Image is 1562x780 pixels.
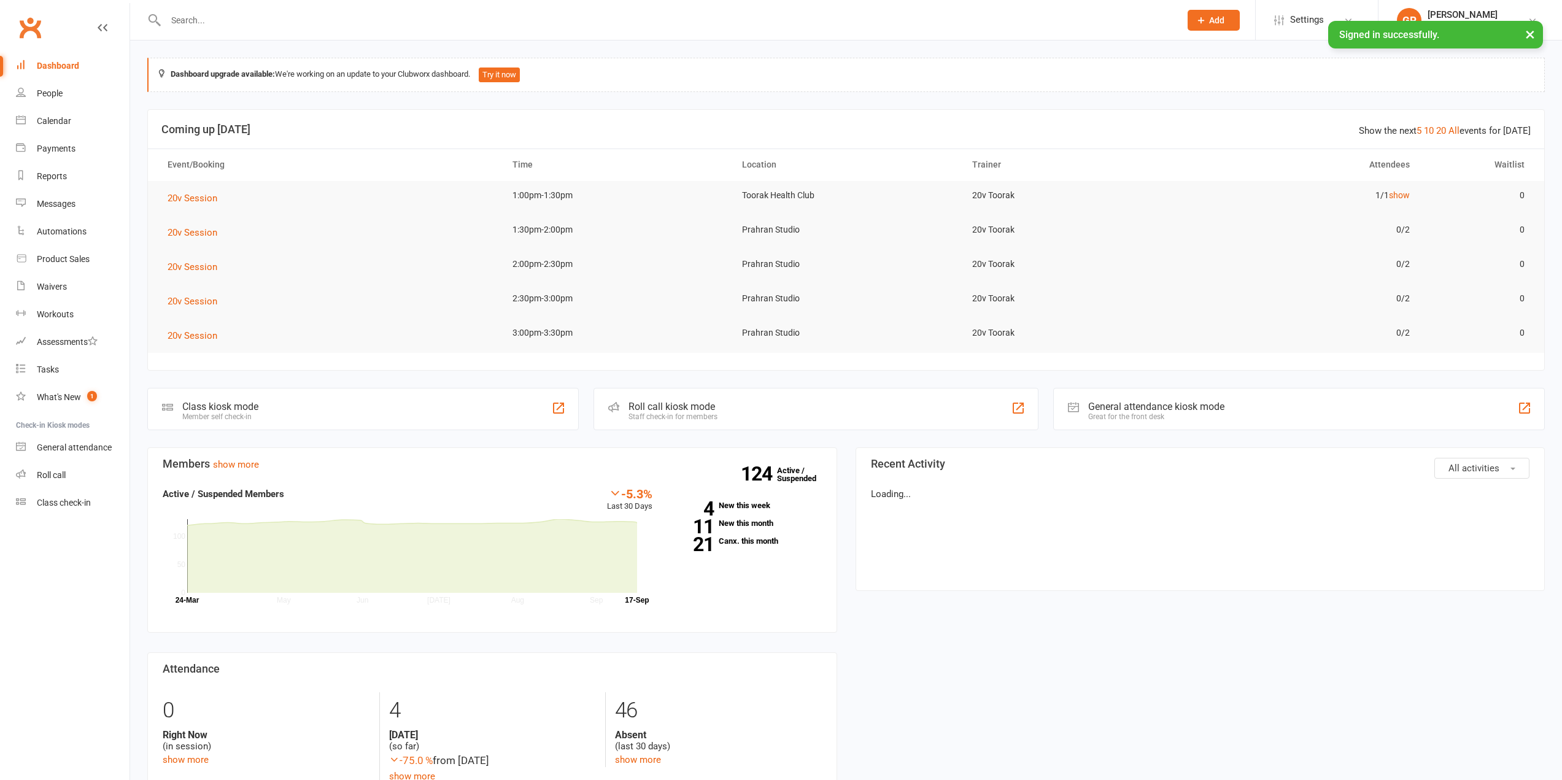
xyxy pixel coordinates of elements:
th: Event/Booking [157,149,501,180]
a: Clubworx [15,12,45,43]
div: -5.3% [607,487,652,500]
a: 10 [1424,125,1434,136]
div: (so far) [389,729,596,752]
td: Prahran Studio [731,284,961,313]
div: 20v Toorak [1428,20,1498,31]
a: Assessments [16,328,130,356]
div: from [DATE] [389,752,596,769]
a: Product Sales [16,245,130,273]
div: Roll call kiosk mode [628,401,717,412]
a: People [16,80,130,107]
td: 1:00pm-1:30pm [501,181,732,210]
div: GP [1397,8,1421,33]
div: [PERSON_NAME] [1428,9,1498,20]
th: Attendees [1191,149,1421,180]
a: 20 [1436,125,1446,136]
a: All [1448,125,1460,136]
a: Calendar [16,107,130,135]
td: 3:00pm-3:30pm [501,319,732,347]
strong: 11 [671,517,714,536]
div: Reports [37,171,67,181]
span: Add [1209,15,1224,25]
a: Dashboard [16,52,130,80]
button: 20v Session [168,191,226,206]
h3: Coming up [DATE] [161,123,1531,136]
div: Waivers [37,282,67,292]
td: 20v Toorak [961,250,1191,279]
a: 5 [1417,125,1421,136]
td: 0 [1421,250,1536,279]
a: Roll call [16,461,130,489]
span: Settings [1290,6,1324,34]
div: Automations [37,226,87,236]
div: Dashboard [37,61,79,71]
div: 0 [163,692,370,729]
td: 0 [1421,181,1536,210]
td: 0 [1421,284,1536,313]
a: Class kiosk mode [16,489,130,517]
a: 11New this month [671,519,822,527]
th: Trainer [961,149,1191,180]
h3: Members [163,458,822,470]
div: Payments [37,144,75,153]
a: Reports [16,163,130,190]
div: Class check-in [37,498,91,508]
div: 4 [389,692,596,729]
button: Add [1188,10,1240,31]
div: Class kiosk mode [182,401,258,412]
input: Search... [162,12,1172,29]
div: Staff check-in for members [628,412,717,421]
a: 124Active / Suspended [777,457,831,492]
span: 20v Session [168,330,217,341]
a: What's New1 [16,384,130,411]
strong: 4 [671,500,714,518]
div: Show the next events for [DATE] [1359,123,1531,138]
strong: 21 [671,535,714,554]
a: Messages [16,190,130,218]
strong: Right Now [163,729,370,741]
td: 1/1 [1191,181,1421,210]
td: Prahran Studio [731,319,961,347]
div: Calendar [37,116,71,126]
span: 20v Session [168,261,217,272]
div: Product Sales [37,254,90,264]
strong: Absent [615,729,822,741]
th: Waitlist [1421,149,1536,180]
td: Prahran Studio [731,215,961,244]
p: Loading... [871,487,1530,501]
a: Tasks [16,356,130,384]
div: What's New [37,392,81,402]
span: 20v Session [168,296,217,307]
strong: 124 [741,465,777,483]
td: 0 [1421,319,1536,347]
div: (in session) [163,729,370,752]
a: General attendance kiosk mode [16,434,130,461]
button: 20v Session [168,260,226,274]
td: 0/2 [1191,250,1421,279]
span: Signed in successfully. [1339,29,1439,41]
div: Roll call [37,470,66,480]
td: 20v Toorak [961,284,1191,313]
a: show [1389,190,1410,200]
div: Assessments [37,337,98,347]
td: Toorak Health Club [731,181,961,210]
th: Location [731,149,961,180]
div: General attendance kiosk mode [1088,401,1224,412]
h3: Recent Activity [871,458,1530,470]
td: 20v Toorak [961,215,1191,244]
span: 20v Session [168,227,217,238]
div: Workouts [37,309,74,319]
div: We're working on an update to your Clubworx dashboard. [147,58,1545,92]
a: Payments [16,135,130,163]
div: People [37,88,63,98]
a: 21Canx. this month [671,537,822,545]
td: 0/2 [1191,284,1421,313]
td: 2:30pm-3:00pm [501,284,732,313]
td: 0/2 [1191,215,1421,244]
div: Tasks [37,365,59,374]
div: General attendance [37,442,112,452]
a: Workouts [16,301,130,328]
div: Member self check-in [182,412,258,421]
button: 20v Session [168,225,226,240]
a: 4New this week [671,501,822,509]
